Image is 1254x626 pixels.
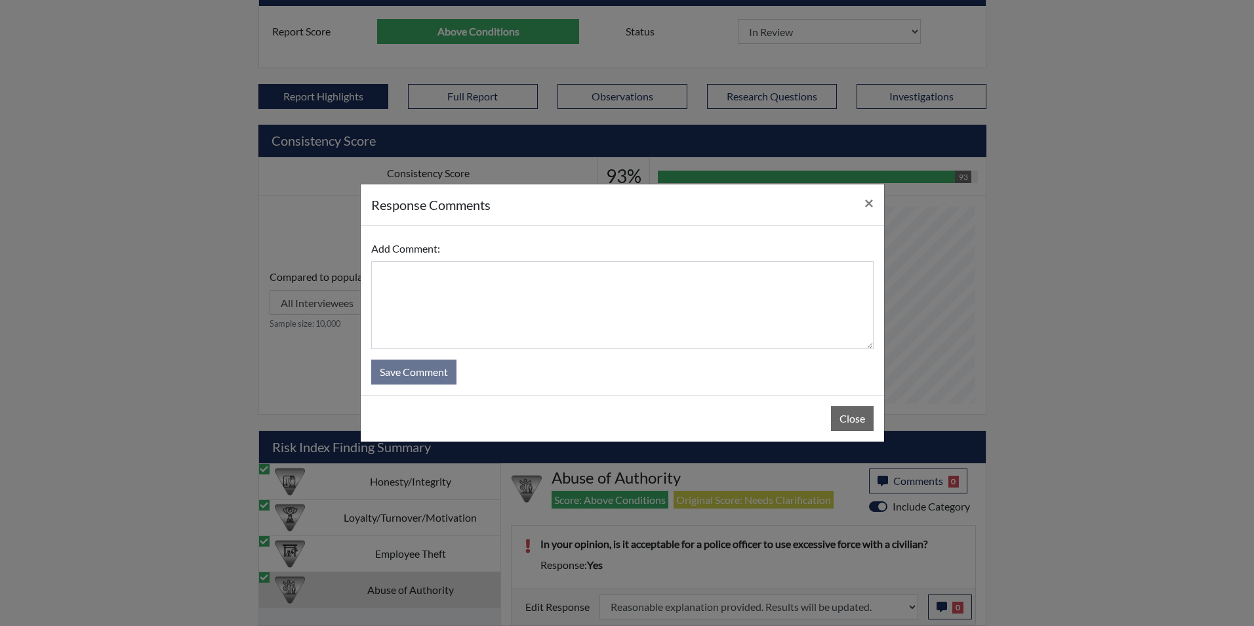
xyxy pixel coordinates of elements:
[854,184,884,221] button: Close
[371,360,456,385] button: Save Comment
[371,195,491,215] h5: response Comments
[371,236,440,261] label: Add Comment:
[864,193,874,212] span: ×
[831,406,874,431] button: Close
